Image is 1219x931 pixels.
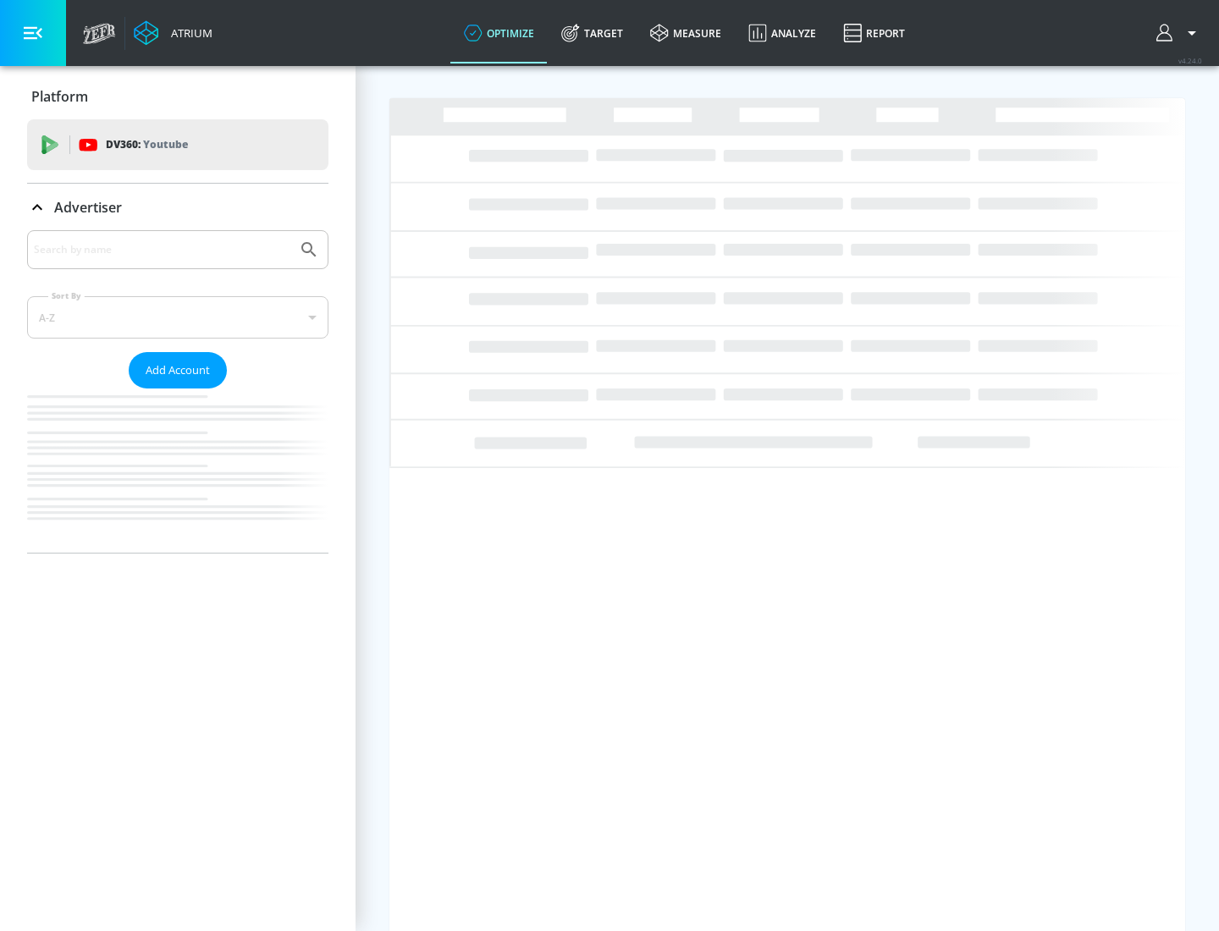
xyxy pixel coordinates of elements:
[164,25,212,41] div: Atrium
[31,87,88,106] p: Platform
[450,3,548,63] a: optimize
[143,135,188,153] p: Youtube
[830,3,918,63] a: Report
[1178,56,1202,65] span: v 4.24.0
[27,388,328,553] nav: list of Advertiser
[27,73,328,120] div: Platform
[637,3,735,63] a: measure
[27,296,328,339] div: A-Z
[548,3,637,63] a: Target
[48,290,85,301] label: Sort By
[27,119,328,170] div: DV360: Youtube
[735,3,830,63] a: Analyze
[134,20,212,46] a: Atrium
[129,352,227,388] button: Add Account
[54,198,122,217] p: Advertiser
[27,230,328,553] div: Advertiser
[27,184,328,231] div: Advertiser
[34,239,290,261] input: Search by name
[146,361,210,380] span: Add Account
[106,135,188,154] p: DV360:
